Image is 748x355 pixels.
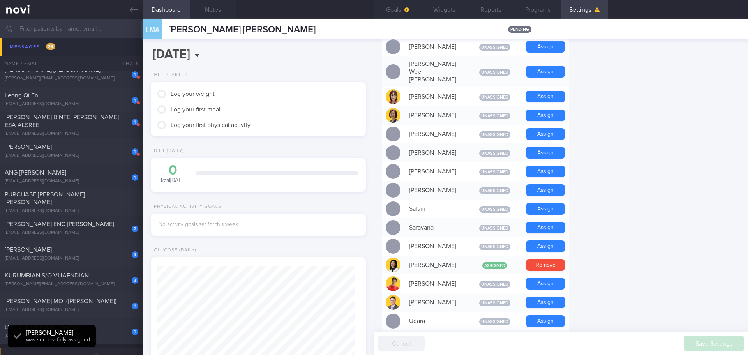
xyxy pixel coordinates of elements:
div: [EMAIL_ADDRESS][DOMAIN_NAME] [5,333,138,339]
div: [PERSON_NAME] [405,238,467,254]
button: Assign [526,91,565,102]
div: 3 [132,277,138,284]
div: [PERSON_NAME] [405,164,467,179]
button: Assign [526,166,565,177]
button: Assign [526,128,565,140]
span: [PERSON_NAME] BINTE [PERSON_NAME] ESA ALSREE [5,114,119,128]
div: [PERSON_NAME] [405,257,467,273]
span: KURUMBIAN S/O VIJAENDIAN [5,272,89,279]
button: Remove [526,259,565,271]
div: Diet (Daily) [151,148,184,154]
span: [PERSON_NAME] (CLAIRE) [5,41,77,47]
span: was successfully assigned [26,337,90,343]
span: Unassigned [479,281,510,288]
div: [PERSON_NAME] [405,145,467,161]
div: [EMAIL_ADDRESS][DOMAIN_NAME] [5,153,138,159]
span: Unassigned [479,225,510,231]
span: Leong Qi En [5,92,38,99]
div: LMA [141,15,164,45]
div: 0 [159,164,188,177]
span: [PERSON_NAME] ENG [PERSON_NAME] [5,221,114,227]
span: pending [508,26,531,33]
button: Assign [526,41,565,53]
span: Unassigned [479,206,510,213]
div: [PERSON_NAME] [405,126,467,142]
span: [PERSON_NAME] [PERSON_NAME] [168,25,316,34]
div: kcal [DATE] [159,164,188,184]
div: [PERSON_NAME] [405,108,467,123]
div: 1 [132,303,138,309]
span: Unassigned [479,69,510,76]
div: 3 [132,251,138,258]
button: Assign [526,147,565,159]
div: 1 [132,329,138,335]
button: Assign [526,66,565,78]
div: 1 [132,148,138,155]
div: [PERSON_NAME][EMAIL_ADDRESS][DOMAIN_NAME] [5,76,138,81]
div: Saravana [405,220,467,235]
div: [PERSON_NAME] [405,295,467,310]
div: Salam [405,201,467,217]
span: Assigned [482,262,507,269]
div: 1 [132,46,138,52]
span: Unassigned [479,187,510,194]
div: 1 [132,119,138,125]
div: 1 [132,174,138,181]
div: [EMAIL_ADDRESS][DOMAIN_NAME] [5,50,138,56]
div: No activity goals set for this week [159,221,358,228]
div: [PERSON_NAME] [26,329,90,337]
div: Physical Activity Goals [151,204,221,210]
span: Unassigned [479,113,510,119]
span: [PERSON_NAME] [5,144,52,150]
button: Assign [526,184,565,196]
span: Unassigned [479,131,510,138]
div: [PERSON_NAME] [405,276,467,291]
button: Assign [526,203,565,215]
span: Unassigned [479,318,510,325]
button: Assign [526,240,565,252]
span: PURCHASE [PERSON_NAME] [PERSON_NAME] [5,191,85,205]
span: Unassigned [479,300,510,306]
div: 1 [132,71,138,78]
div: [EMAIL_ADDRESS][DOMAIN_NAME] [5,307,138,313]
button: Assign [526,297,565,308]
div: [PERSON_NAME] [405,89,467,104]
span: [PERSON_NAME] [5,247,52,253]
div: 1 [132,97,138,104]
span: Unassigned [479,44,510,51]
div: [EMAIL_ADDRESS][DOMAIN_NAME] [5,208,138,214]
div: Udara [405,313,467,329]
div: [EMAIL_ADDRESS][DOMAIN_NAME] [5,101,138,107]
span: ANG [PERSON_NAME] [5,170,66,176]
div: [PERSON_NAME][EMAIL_ADDRESS][DOMAIN_NAME] [5,281,138,287]
div: Glucose (Daily) [151,247,196,253]
button: Assign [526,315,565,327]
span: Unassigned [479,150,510,157]
button: Assign [526,222,565,233]
button: Assign [526,110,565,121]
div: [EMAIL_ADDRESS][DOMAIN_NAME] [5,256,138,261]
span: [PERSON_NAME] MOI ([PERSON_NAME]) [5,298,116,304]
div: Get Started [151,72,188,78]
div: [EMAIL_ADDRESS][DOMAIN_NAME] [5,230,138,236]
div: [EMAIL_ADDRESS][DOMAIN_NAME] [5,131,138,137]
div: 2 [132,226,138,232]
span: LOH VEE [PERSON_NAME] [5,324,78,330]
span: Unassigned [479,169,510,175]
div: [EMAIL_ADDRESS][DOMAIN_NAME] [5,178,138,184]
div: [PERSON_NAME] Wee [PERSON_NAME] [405,56,467,87]
span: Unassigned [479,244,510,250]
button: Assign [526,278,565,290]
span: Unassigned [479,94,510,101]
span: [PERSON_NAME] [PERSON_NAME] [5,67,101,73]
div: [PERSON_NAME] [405,39,467,55]
div: [PERSON_NAME] [405,182,467,198]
